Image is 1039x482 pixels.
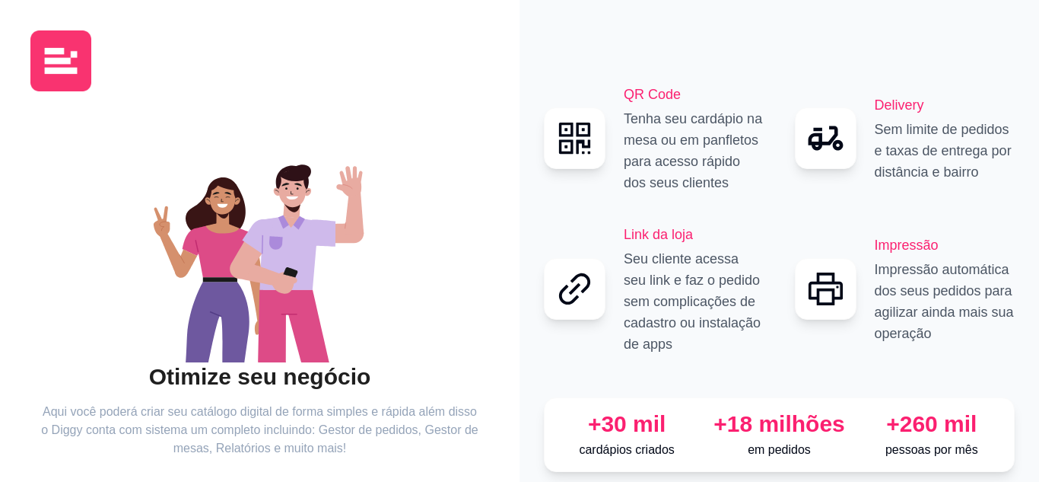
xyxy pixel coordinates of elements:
[709,441,849,459] p: em pedidos
[624,224,764,245] h2: Link da loja
[41,403,479,458] article: Aqui você poderá criar seu catálogo digital de forma simples e rápida além disso o Diggy conta co...
[875,235,1015,256] h2: Impressão
[41,362,479,391] h2: Otimize seu negócio
[875,259,1015,344] p: Impressão automática dos seus pedidos para agilizar ainda mais sua operação
[557,441,697,459] p: cardápios criados
[624,108,764,193] p: Tenha seu cardápio na mesa ou em panfletos para acesso rápido dos seus clientes
[709,410,849,438] div: +18 milhões
[875,119,1015,183] p: Sem limite de pedidos e taxas de entrega por distância e bairro
[557,410,697,438] div: +30 mil
[30,30,91,91] img: logo
[862,441,1002,459] p: pessoas por mês
[875,94,1015,116] h2: Delivery
[41,134,479,362] div: animation
[624,84,764,105] h2: QR Code
[624,248,764,355] p: Seu cliente acessa seu link e faz o pedido sem complicações de cadastro ou instalação de apps
[862,410,1002,438] div: +260 mil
